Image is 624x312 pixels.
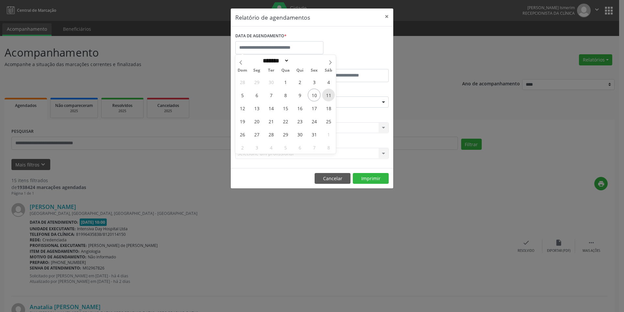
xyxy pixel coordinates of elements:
[322,141,335,154] span: Novembro 8, 2025
[236,89,249,101] span: Outubro 5, 2025
[265,115,277,128] span: Outubro 21, 2025
[235,13,310,22] h5: Relatório de agendamentos
[250,102,263,114] span: Outubro 13, 2025
[322,76,335,88] span: Outubro 4, 2025
[278,68,293,73] span: Qua
[279,141,292,154] span: Novembro 5, 2025
[293,128,306,141] span: Outubro 30, 2025
[235,68,250,73] span: Dom
[250,76,263,88] span: Setembro 29, 2025
[308,141,320,154] span: Novembro 7, 2025
[265,89,277,101] span: Outubro 7, 2025
[315,173,351,184] button: Cancelar
[308,76,320,88] span: Outubro 3, 2025
[321,68,336,73] span: Sáb
[236,115,249,128] span: Outubro 19, 2025
[307,68,321,73] span: Sex
[293,76,306,88] span: Outubro 2, 2025
[322,115,335,128] span: Outubro 25, 2025
[322,89,335,101] span: Outubro 11, 2025
[236,128,249,141] span: Outubro 26, 2025
[265,141,277,154] span: Novembro 4, 2025
[235,31,287,41] label: DATA DE AGENDAMENTO
[314,59,389,69] label: ATÉ
[308,89,320,101] span: Outubro 10, 2025
[293,115,306,128] span: Outubro 23, 2025
[308,102,320,114] span: Outubro 17, 2025
[289,57,311,64] input: Year
[250,128,263,141] span: Outubro 27, 2025
[250,141,263,154] span: Novembro 3, 2025
[250,115,263,128] span: Outubro 20, 2025
[264,68,278,73] span: Ter
[308,115,320,128] span: Outubro 24, 2025
[279,102,292,114] span: Outubro 15, 2025
[265,102,277,114] span: Outubro 14, 2025
[250,89,263,101] span: Outubro 6, 2025
[322,102,335,114] span: Outubro 18, 2025
[293,141,306,154] span: Novembro 6, 2025
[353,173,389,184] button: Imprimir
[279,128,292,141] span: Outubro 29, 2025
[279,76,292,88] span: Outubro 1, 2025
[293,102,306,114] span: Outubro 16, 2025
[265,76,277,88] span: Setembro 30, 2025
[236,76,249,88] span: Setembro 28, 2025
[308,128,320,141] span: Outubro 31, 2025
[322,128,335,141] span: Novembro 1, 2025
[293,68,307,73] span: Qui
[265,128,277,141] span: Outubro 28, 2025
[380,9,393,25] button: Close
[236,141,249,154] span: Novembro 2, 2025
[260,57,289,64] select: Month
[250,68,264,73] span: Seg
[236,102,249,114] span: Outubro 12, 2025
[293,89,306,101] span: Outubro 9, 2025
[279,115,292,128] span: Outubro 22, 2025
[279,89,292,101] span: Outubro 8, 2025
